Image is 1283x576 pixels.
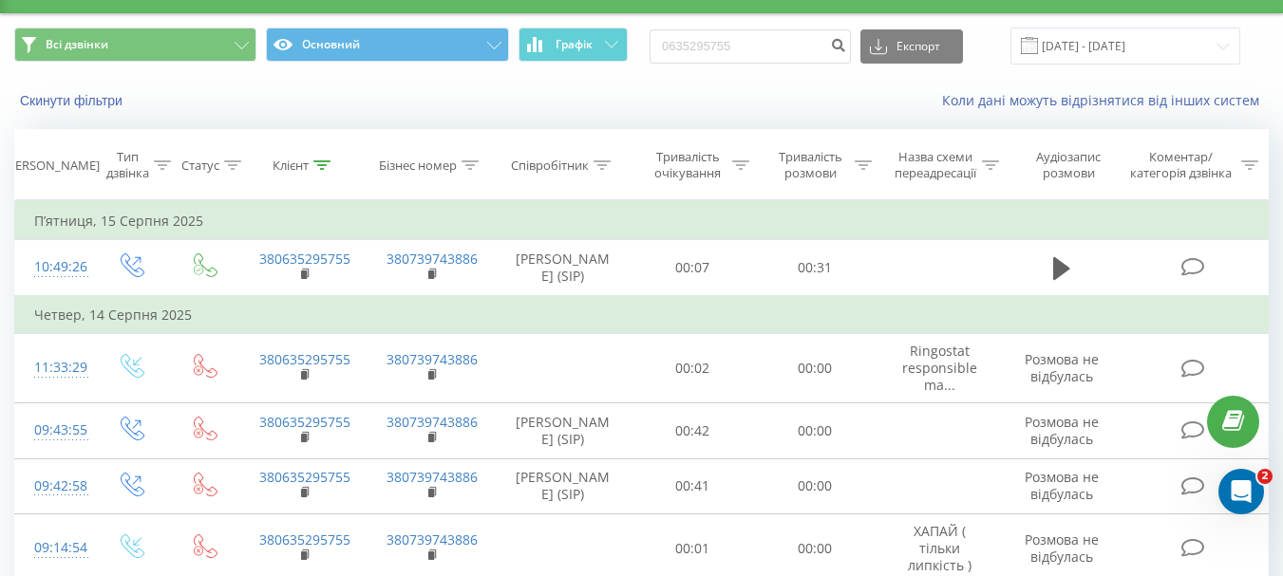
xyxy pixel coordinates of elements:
[1025,350,1099,385] span: Розмова не відбулась
[34,349,74,386] div: 11:33:29
[259,530,350,548] a: 380635295755
[387,413,478,431] a: 380739743886
[4,158,100,174] div: [PERSON_NAME]
[754,333,877,403] td: 00:00
[1125,149,1236,181] div: Коментар/категорія дзвінка
[1257,469,1273,484] span: 2
[34,468,74,505] div: 09:42:58
[860,29,963,64] button: Експорт
[495,240,632,296] td: [PERSON_NAME] (SIP)
[495,403,632,458] td: [PERSON_NAME] (SIP)
[649,149,727,181] div: Тривалість очікування
[1021,149,1117,181] div: Аудіозапис розмови
[387,350,478,368] a: 380739743886
[1025,468,1099,503] span: Розмова не відбулась
[650,29,851,64] input: Пошук за номером
[754,240,877,296] td: 00:31
[1025,530,1099,566] span: Розмова не відбулась
[14,28,256,62] button: Всі дзвінки
[387,250,478,268] a: 380739743886
[754,458,877,513] td: 00:00
[387,530,478,548] a: 380739743886
[15,296,1269,334] td: Четвер, 14 Серпня 2025
[273,158,309,174] div: Клієнт
[15,202,1269,240] td: П’ятниця, 15 Серпня 2025
[495,458,632,513] td: [PERSON_NAME] (SIP)
[387,468,478,486] a: 380739743886
[259,413,350,431] a: 380635295755
[902,342,977,394] span: Ringostat responsible ma...
[1025,413,1099,448] span: Розмова не відбулась
[771,149,850,181] div: Тривалість розмови
[379,158,457,174] div: Бізнес номер
[942,91,1269,109] a: Коли дані можуть відрізнятися вiд інших систем
[34,412,74,449] div: 09:43:55
[632,333,754,403] td: 00:02
[14,92,132,109] button: Скинути фільтри
[632,403,754,458] td: 00:42
[259,468,350,486] a: 380635295755
[632,458,754,513] td: 00:41
[259,350,350,368] a: 380635295755
[34,249,74,286] div: 10:49:26
[1218,469,1264,514] iframe: Intercom live chat
[266,28,508,62] button: Основний
[511,158,589,174] div: Співробітник
[34,530,74,567] div: 09:14:54
[632,240,754,296] td: 00:07
[106,149,149,181] div: Тип дзвінка
[259,250,350,268] a: 380635295755
[894,149,977,181] div: Назва схеми переадресації
[46,37,108,52] span: Всі дзвінки
[754,403,877,458] td: 00:00
[556,38,593,51] span: Графік
[519,28,628,62] button: Графік
[181,158,219,174] div: Статус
